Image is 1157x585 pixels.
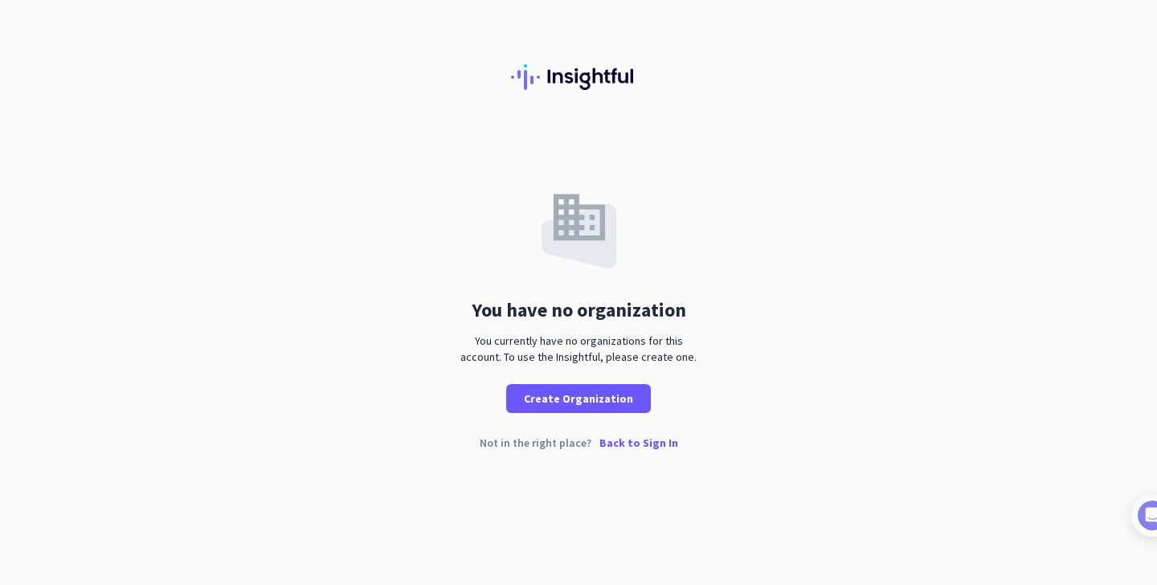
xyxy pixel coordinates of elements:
span: Create Organization [524,391,633,407]
div: You currently have no organizations for this account. To use the Insightful, please create one. [454,333,703,365]
p: Back to Sign In [599,437,678,448]
div: You have no organization [472,301,686,320]
img: Insightful [511,64,646,90]
button: Create Organization [506,384,651,413]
